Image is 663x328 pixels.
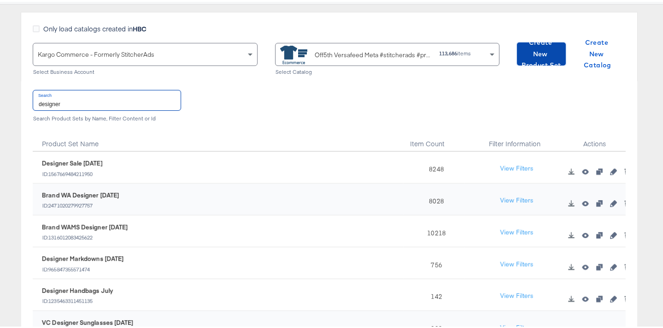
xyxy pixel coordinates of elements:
button: View Filters [494,254,540,271]
div: ID: 1235463311451135 [42,296,113,303]
div: Designer Markdowns [DATE] [42,253,123,262]
button: View Filters [494,159,540,175]
strong: 113,686 [439,48,457,55]
div: 10218 [403,214,465,245]
div: Toggle SortBy [403,127,465,150]
button: View Filters [494,222,540,239]
strong: HBC [133,22,147,31]
div: ID: 1567669484211950 [42,169,102,175]
div: 8248 [403,150,465,182]
span: Create New Product Set [521,35,562,69]
button: Create New Product Set [517,41,566,64]
div: 142 [403,277,465,309]
div: ID: 965847355571474 [42,264,123,271]
div: Designer Handbags July [42,285,113,293]
div: ID: 2471020279927757 [42,201,119,207]
div: Actions [564,127,626,150]
div: Select Business Account [33,67,258,73]
button: View Filters [494,191,540,207]
div: items [439,48,471,55]
div: Item Count [403,127,465,150]
div: Search Product Sets by Name, Filter Content or Id [33,113,626,120]
button: Create New Catalog [573,41,622,64]
div: Off5th Versafeed Meta #stitcherads #product-catalog #keep [315,48,432,58]
div: VC Designer Sunglasses [DATE] [42,316,133,325]
div: Filter Information [465,127,564,150]
div: Designer Sale [DATE] [42,157,102,166]
div: Toggle SortBy [33,127,403,150]
div: ID: 1316012083425622 [42,233,128,239]
input: Search product sets [33,89,181,108]
div: 8028 [403,182,465,214]
span: Create New Catalog [577,35,618,69]
div: 756 [403,245,465,277]
div: Brand WAMS Designer [DATE] [42,221,128,230]
div: Product Set Name [33,127,403,150]
button: View Filters [494,286,540,303]
div: Select Catalog [275,67,500,73]
span: Only load catalogs created in [43,22,147,31]
span: Kargo Commerce - Formerly StitcherAds [38,48,154,57]
div: Brand WA Designer [DATE] [42,189,119,198]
